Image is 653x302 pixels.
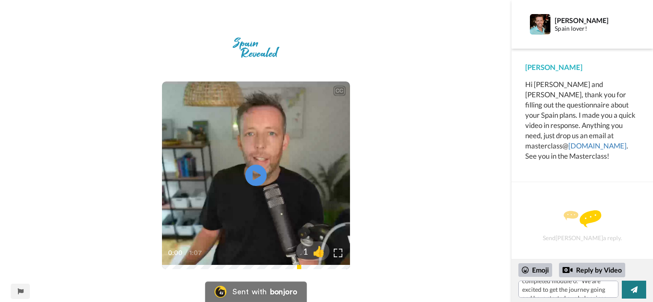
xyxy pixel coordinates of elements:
div: [PERSON_NAME] [525,62,639,73]
div: Sent with [232,288,267,296]
a: Bonjoro LogoSent withbonjoro [205,282,307,302]
div: Hi [PERSON_NAME] and [PERSON_NAME], thank you for filling out the questionnaire about your Spain ... [525,79,639,161]
img: Bonjoro Logo [215,286,226,298]
span: 1 [296,245,308,257]
button: 1👍 [296,241,329,261]
span: / [185,248,188,258]
div: Reply by Video [559,263,625,277]
div: Reply by Video [562,265,573,275]
img: 06906c8b-eeae-4fc1-9b3e-93850d61b61a [226,31,286,65]
img: Profile Image [530,14,550,35]
span: 0:00 [168,248,183,258]
span: 1:07 [189,248,204,258]
div: Send [PERSON_NAME] a reply. [523,197,641,255]
div: [PERSON_NAME] [555,16,630,24]
div: CC [334,87,345,95]
div: bonjoro [270,288,297,296]
a: [DOMAIN_NAME] [568,141,627,150]
span: 👍 [308,244,329,258]
img: message.svg [564,210,601,227]
div: Emoji [518,263,552,277]
div: Spain lover! [555,25,630,32]
textarea: Hi [PERSON_NAME]! It is great to hear from you and we have completed module 0. We are excited to ... [518,281,618,298]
